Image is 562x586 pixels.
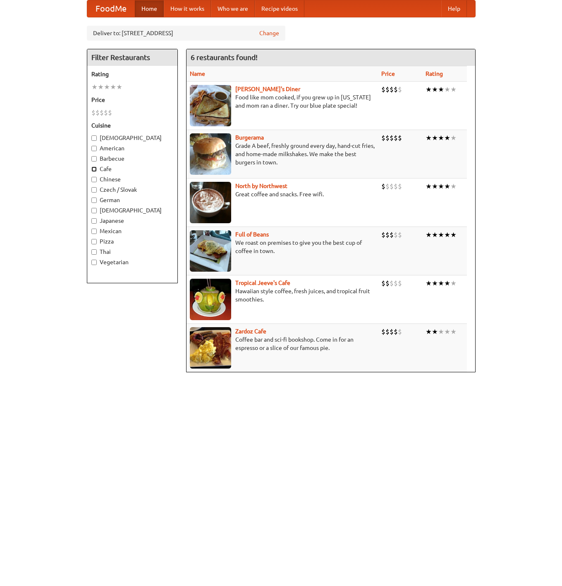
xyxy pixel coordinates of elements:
[426,279,432,288] li: ★
[432,85,438,94] li: ★
[91,227,173,235] label: Mexican
[235,280,290,286] b: Tropical Jeeve's Cafe
[394,230,398,239] li: $
[190,327,231,369] img: zardoz.jpg
[390,327,394,336] li: $
[135,0,164,17] a: Home
[398,182,402,191] li: $
[426,133,432,142] li: ★
[91,134,173,142] label: [DEMOGRAPHIC_DATA]
[438,85,444,94] li: ★
[91,258,173,266] label: Vegetarian
[91,70,173,78] h5: Rating
[211,0,255,17] a: Who we are
[96,108,100,117] li: $
[190,85,231,126] img: sallys.jpg
[426,70,443,77] a: Rating
[104,82,110,92] li: ★
[390,85,394,94] li: $
[444,182,450,191] li: ★
[91,156,97,162] input: Barbecue
[438,327,444,336] li: ★
[450,230,457,239] li: ★
[190,93,375,110] p: Food like mom cooked, if you grew up in [US_STATE] and mom ran a diner. Try our blue plate special!
[87,26,285,41] div: Deliver to: [STREET_ADDRESS]
[91,121,173,130] h5: Cuisine
[190,133,231,175] img: burgerama.jpg
[91,260,97,265] input: Vegetarian
[381,327,385,336] li: $
[235,183,287,189] a: North by Northwest
[91,206,173,215] label: [DEMOGRAPHIC_DATA]
[398,230,402,239] li: $
[190,287,375,304] p: Hawaiian style coffee, fresh juices, and tropical fruit smoothies.
[91,108,96,117] li: $
[191,53,258,61] ng-pluralize: 6 restaurants found!
[438,279,444,288] li: ★
[450,133,457,142] li: ★
[259,29,279,37] a: Change
[190,182,231,223] img: north.jpg
[235,86,300,92] a: [PERSON_NAME]'s Diner
[438,133,444,142] li: ★
[426,85,432,94] li: ★
[432,182,438,191] li: ★
[426,230,432,239] li: ★
[381,133,385,142] li: $
[385,327,390,336] li: $
[390,279,394,288] li: $
[381,279,385,288] li: $
[444,85,450,94] li: ★
[87,0,135,17] a: FoodMe
[390,230,394,239] li: $
[432,230,438,239] li: ★
[91,146,97,151] input: American
[426,327,432,336] li: ★
[190,70,205,77] a: Name
[235,231,269,238] a: Full of Beans
[441,0,467,17] a: Help
[438,230,444,239] li: ★
[91,239,97,244] input: Pizza
[385,133,390,142] li: $
[444,230,450,239] li: ★
[385,85,390,94] li: $
[91,208,97,213] input: [DEMOGRAPHIC_DATA]
[235,134,264,141] a: Burgerama
[426,182,432,191] li: ★
[385,279,390,288] li: $
[91,217,173,225] label: Japanese
[91,165,173,173] label: Cafe
[255,0,304,17] a: Recipe videos
[398,279,402,288] li: $
[91,186,173,194] label: Czech / Slovak
[98,82,104,92] li: ★
[108,108,112,117] li: $
[91,249,97,255] input: Thai
[104,108,108,117] li: $
[381,182,385,191] li: $
[91,166,97,172] input: Cafe
[381,85,385,94] li: $
[394,327,398,336] li: $
[190,142,375,166] p: Grade A beef, freshly ground every day, hand-cut fries, and home-made milkshakes. We make the bes...
[444,133,450,142] li: ★
[91,135,97,141] input: [DEMOGRAPHIC_DATA]
[432,279,438,288] li: ★
[394,279,398,288] li: $
[398,85,402,94] li: $
[398,133,402,142] li: $
[432,133,438,142] li: ★
[91,82,98,92] li: ★
[91,198,97,203] input: German
[394,182,398,191] li: $
[91,187,97,193] input: Czech / Slovak
[381,70,395,77] a: Price
[110,82,116,92] li: ★
[91,237,173,246] label: Pizza
[190,230,231,272] img: beans.jpg
[190,279,231,320] img: jeeves.jpg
